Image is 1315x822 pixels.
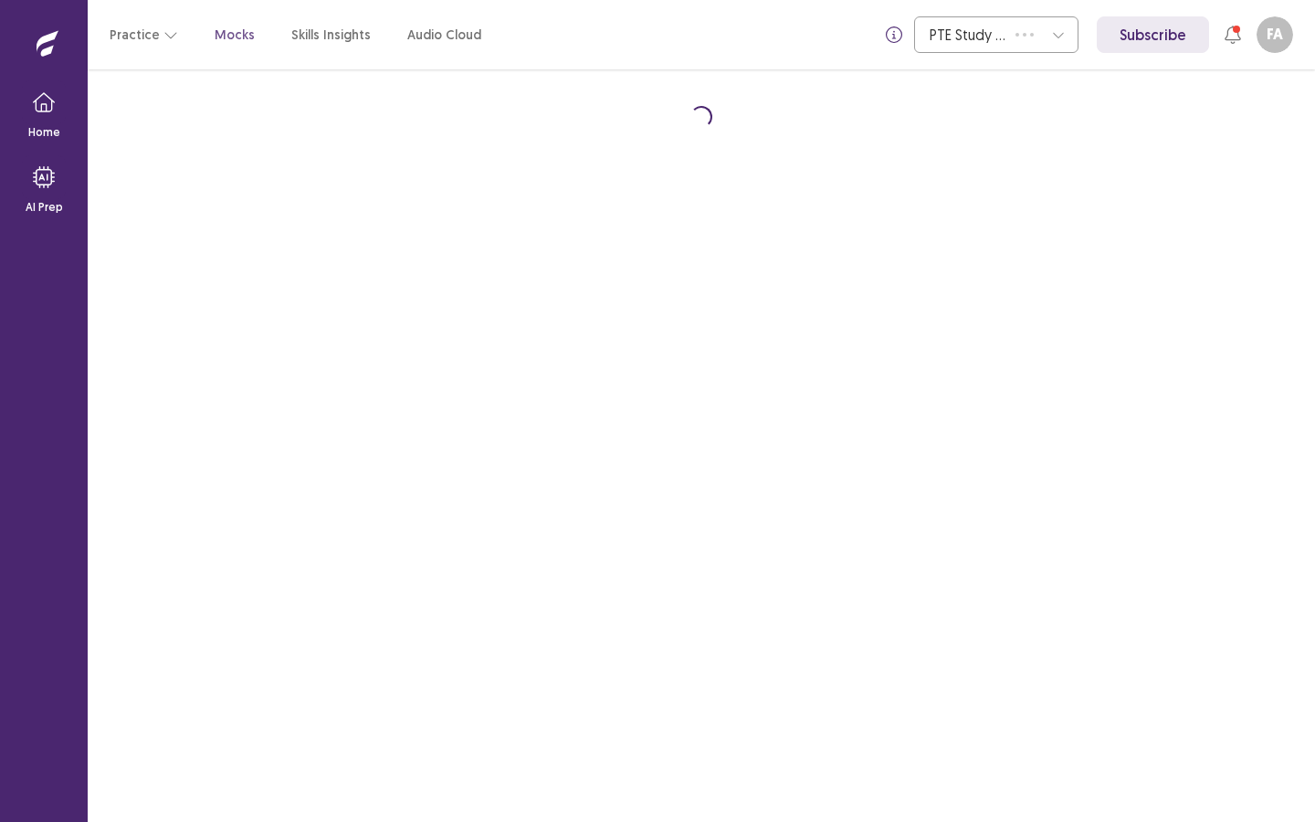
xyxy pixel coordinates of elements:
p: Home [28,124,60,141]
a: Subscribe [1097,16,1209,53]
button: FA [1257,16,1293,53]
div: PTE Study Centre [930,17,1006,52]
button: Practice [110,18,178,51]
p: AI Prep [26,199,63,216]
a: Skills Insights [291,26,371,45]
a: Audio Cloud [407,26,481,45]
button: info [878,18,910,51]
a: Mocks [215,26,255,45]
